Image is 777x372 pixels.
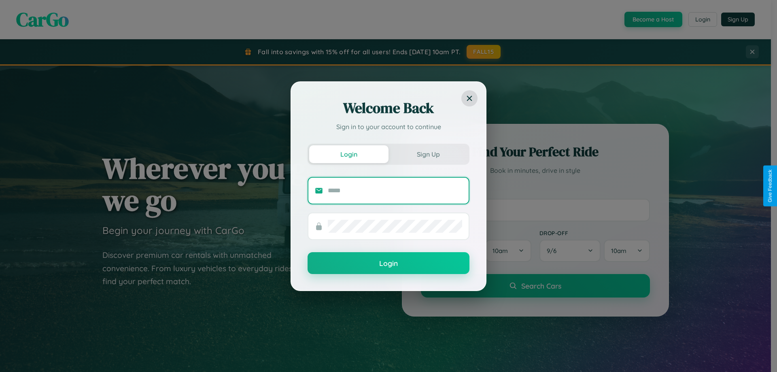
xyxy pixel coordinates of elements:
[308,252,469,274] button: Login
[309,145,388,163] button: Login
[308,122,469,132] p: Sign in to your account to continue
[767,170,773,202] div: Give Feedback
[388,145,468,163] button: Sign Up
[308,98,469,118] h2: Welcome Back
